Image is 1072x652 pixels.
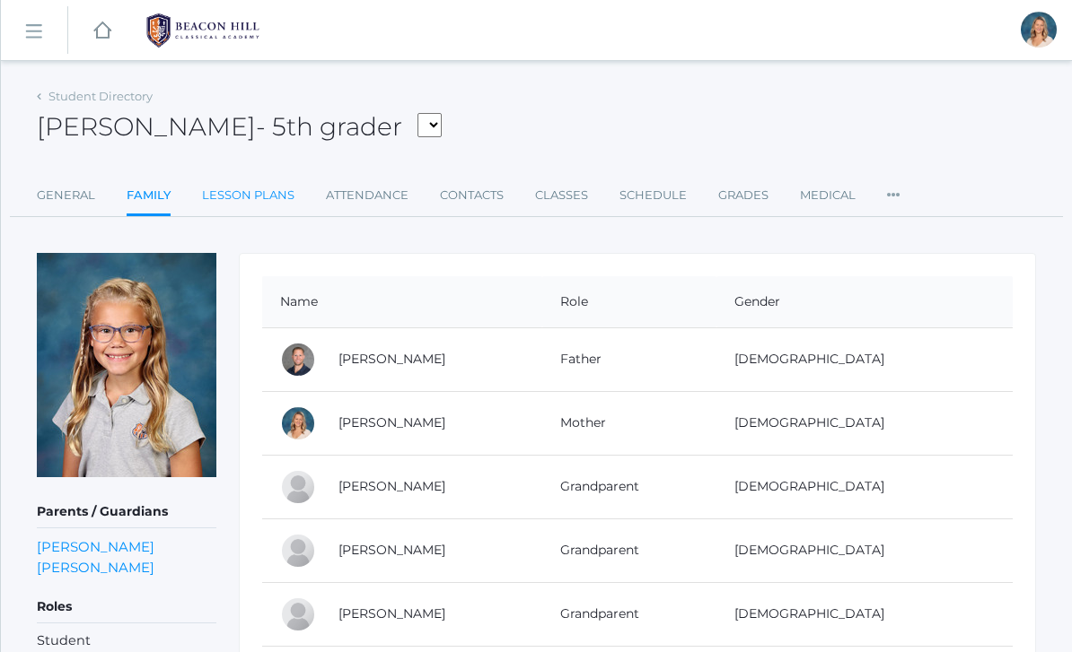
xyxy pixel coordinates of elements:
li: Student [37,631,216,651]
a: Attendance [326,178,409,213]
td: Grandparent [542,518,716,582]
div: Heather Albanese [280,405,316,441]
div: Robin Albanese [280,596,316,632]
a: [PERSON_NAME] [338,605,445,622]
a: [PERSON_NAME] [37,557,154,578]
th: Role [542,276,716,328]
div: Heather Albanese [1021,12,1057,48]
div: Rick Parkinson [280,469,316,505]
a: [PERSON_NAME] [37,536,154,557]
img: Paige Albanese [37,253,216,477]
a: Schedule [619,178,687,213]
th: Name [262,276,542,328]
td: [DEMOGRAPHIC_DATA] [716,455,1013,518]
td: Mother [542,391,716,455]
td: Father [542,327,716,391]
a: [PERSON_NAME] [338,414,445,430]
a: Family [127,178,171,216]
h5: Roles [37,592,216,622]
a: [PERSON_NAME] [338,542,445,558]
td: Grandparent [542,582,716,646]
a: Medical [800,178,856,213]
td: Grandparent [542,455,716,518]
td: [DEMOGRAPHIC_DATA] [716,582,1013,646]
a: Classes [535,178,588,213]
a: Student Directory [48,89,153,103]
th: Gender [716,276,1013,328]
div: Bobby Albanese [280,342,316,378]
a: General [37,178,95,213]
a: [PERSON_NAME] [338,478,445,494]
a: Contacts [440,178,504,213]
td: [DEMOGRAPHIC_DATA] [716,518,1013,582]
img: 1_BHCALogos-05.png [136,8,270,53]
td: [DEMOGRAPHIC_DATA] [716,391,1013,455]
a: Grades [718,178,769,213]
a: [PERSON_NAME] [338,351,445,367]
h5: Parents / Guardians [37,497,216,527]
span: - 5th grader [256,111,402,142]
h2: [PERSON_NAME] [37,113,442,142]
div: Kathy Parkinson [280,533,316,569]
td: [DEMOGRAPHIC_DATA] [716,327,1013,391]
a: Lesson Plans [202,178,294,213]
